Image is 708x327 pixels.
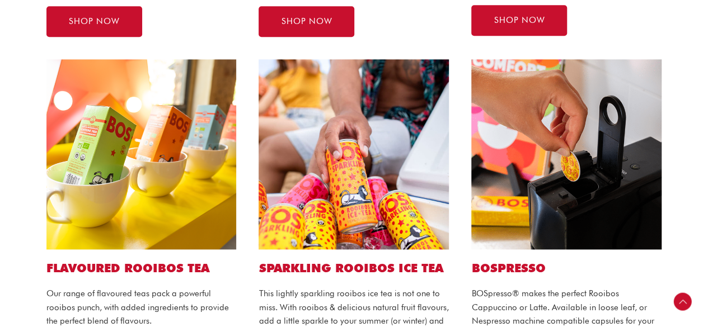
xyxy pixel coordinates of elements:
[259,6,354,37] a: SHOP NOW
[259,260,449,276] h2: SPARKLING ROOIBOS ICE TEA
[471,260,662,276] h2: BOSPRESSO
[69,17,120,26] span: SHOP NOW
[471,59,662,249] img: bospresso capsule website1
[46,260,237,276] h2: Flavoured ROOIBOS TEA
[46,6,142,37] a: SHOP NOW
[494,16,545,25] span: SHOP NOW
[471,5,567,36] a: SHOP NOW
[281,17,332,26] span: SHOP NOW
